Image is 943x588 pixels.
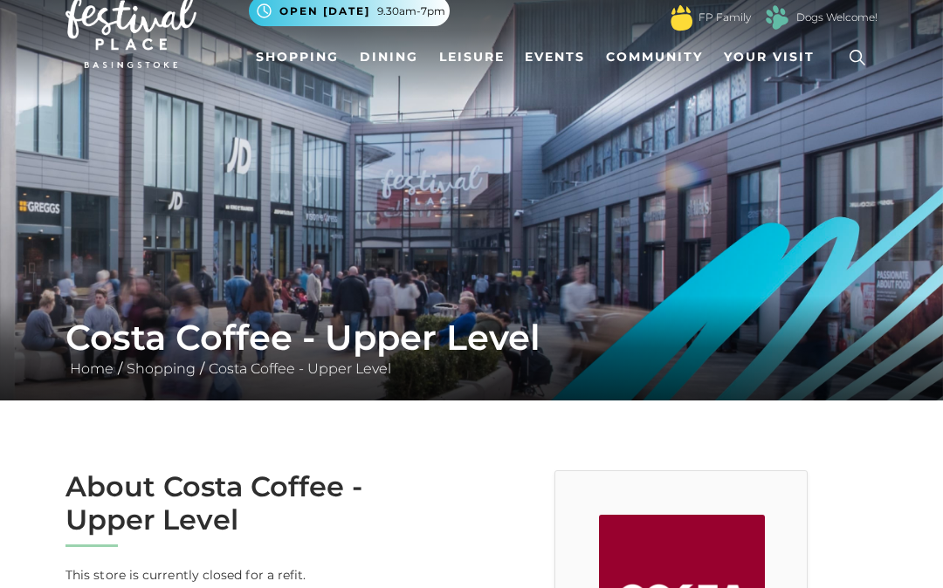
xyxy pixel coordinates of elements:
[717,41,830,73] a: Your Visit
[65,470,458,537] h2: About Costa Coffee - Upper Level
[518,41,592,73] a: Events
[599,41,710,73] a: Community
[65,567,306,583] strong: This store is currently closed for a refit.
[377,3,445,19] span: 9.30am-7pm
[204,360,396,377] a: Costa Coffee - Upper Level
[432,41,512,73] a: Leisure
[724,48,815,66] span: Your Visit
[279,3,370,19] span: Open [DATE]
[249,41,346,73] a: Shopping
[796,10,878,25] a: Dogs Welcome!
[353,41,425,73] a: Dining
[699,10,751,25] a: FP Family
[52,317,891,379] div: / /
[65,360,118,377] a: Home
[65,317,878,359] h1: Costa Coffee - Upper Level
[122,360,200,377] a: Shopping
